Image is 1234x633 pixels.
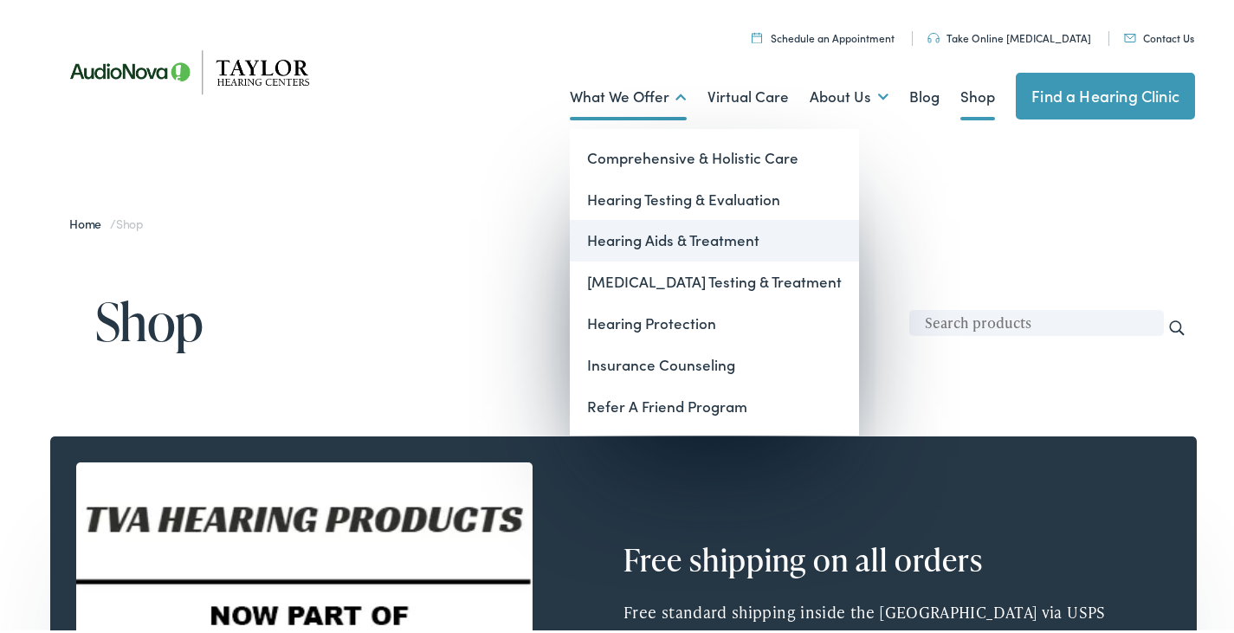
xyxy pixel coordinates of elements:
[570,383,859,424] a: Refer A Friend Program
[1124,30,1136,39] img: utility icon
[752,29,762,40] img: utility icon
[570,134,859,176] a: Comprehensive & Holistic Care
[570,61,687,126] a: What We Offer
[909,61,940,126] a: Blog
[570,341,859,383] a: Insurance Counseling
[69,211,110,229] a: Home
[810,61,888,126] a: About Us
[570,258,859,300] a: [MEDICAL_DATA] Testing & Treatment
[752,27,895,42] a: Schedule an Appointment
[570,216,859,258] a: Hearing Aids & Treatment
[960,61,995,126] a: Shop
[570,300,859,341] a: Hearing Protection
[116,211,144,229] span: Shop
[1016,69,1195,116] a: Find a Hearing Clinic
[1167,315,1186,334] input: Search
[1124,27,1194,42] a: Contact Us
[909,307,1164,333] input: Search products
[927,29,940,40] img: utility icon
[623,538,1074,575] h2: Free shipping on all orders
[570,176,859,217] a: Hearing Testing & Evaluation
[927,27,1091,42] a: Take Online [MEDICAL_DATA]
[69,211,144,229] span: /
[95,289,1195,346] h1: Shop
[707,61,789,126] a: Virtual Care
